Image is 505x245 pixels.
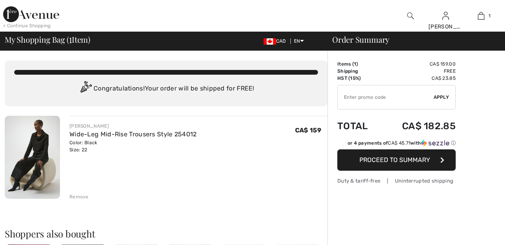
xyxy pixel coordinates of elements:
[264,38,289,44] span: CAD
[69,193,89,200] div: Remove
[337,68,380,75] td: Shipping
[359,156,430,164] span: Proceed to Summary
[442,12,449,19] a: Sign In
[337,113,380,139] td: Total
[380,68,456,75] td: Free
[264,38,276,45] img: Canadian Dollar
[337,75,380,82] td: HST (15%)
[3,6,59,22] img: 1ère Avenue
[354,61,356,67] span: 1
[348,139,456,147] div: or 4 payments of with
[69,122,197,130] div: [PERSON_NAME]
[488,12,490,19] span: 1
[337,60,380,68] td: Items ( )
[380,60,456,68] td: CA$ 159.00
[5,229,327,238] h2: Shoppers also bought
[5,116,60,199] img: Wide-Leg Mid-Rise Trousers Style 254012
[78,81,94,97] img: Congratulation2.svg
[428,23,463,31] div: [PERSON_NAME]
[380,113,456,139] td: CA$ 182.85
[5,36,90,43] span: My Shopping Bag ( Item)
[434,94,449,101] span: Apply
[69,139,197,153] div: Color: Black Size: 22
[407,11,414,21] img: search the website
[69,34,72,44] span: 1
[380,75,456,82] td: CA$ 23.85
[388,140,410,146] span: CA$ 45.71
[295,126,321,134] span: CA$ 159
[464,11,498,21] a: 1
[3,22,51,29] div: < Continue Shopping
[14,81,318,97] div: Congratulations! Your order will be shipped for FREE!
[294,38,304,44] span: EN
[338,85,434,109] input: Promo code
[442,11,449,21] img: My Info
[337,149,456,171] button: Proceed to Summary
[323,36,500,43] div: Order Summary
[337,139,456,149] div: or 4 payments ofCA$ 45.71withSezzle Click to learn more about Sezzle
[421,139,449,147] img: Sezzle
[478,11,484,21] img: My Bag
[69,130,197,138] a: Wide-Leg Mid-Rise Trousers Style 254012
[337,177,456,185] div: Duty & tariff-free | Uninterrupted shipping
